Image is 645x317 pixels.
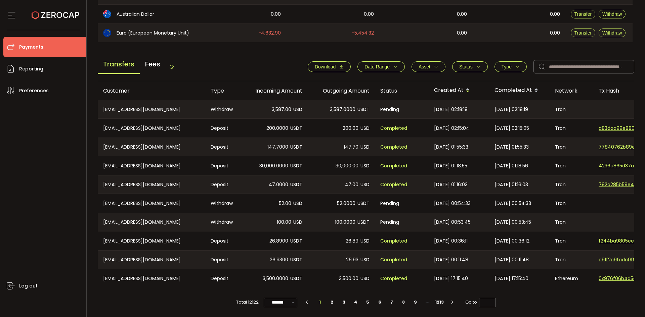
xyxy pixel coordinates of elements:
button: Transfer [571,29,596,37]
div: Tron [550,175,593,194]
span: Completed [380,143,407,151]
span: Completed [380,237,407,245]
span: USDT [357,218,370,226]
button: Type [494,61,527,72]
span: Preferences [19,86,49,96]
span: 26.8900 [269,237,288,245]
span: 147.70 [344,143,358,151]
span: 0.00 [457,29,467,37]
span: [DATE] 02:15:04 [434,124,469,132]
span: 100.00 [277,218,291,226]
div: [EMAIL_ADDRESS][DOMAIN_NAME] [98,194,205,213]
span: [DATE] 00:54:33 [434,200,471,207]
div: [EMAIL_ADDRESS][DOMAIN_NAME] [98,231,205,250]
span: [DATE] 01:16:03 [494,181,528,189]
div: Tron [550,213,593,231]
span: Transfer [574,30,592,36]
div: [EMAIL_ADDRESS][DOMAIN_NAME] [98,156,205,175]
span: [DATE] 02:18:19 [434,106,468,113]
div: Deposit [205,175,241,194]
span: USD [293,106,302,113]
li: 5 [362,298,374,307]
span: 30,000.00 [336,162,358,170]
iframe: Chat Widget [611,285,645,317]
div: Withdraw [205,213,241,231]
span: [DATE] 02:18:19 [494,106,528,113]
span: [DATE] 01:55:33 [494,143,529,151]
span: [DATE] 01:18:55 [434,162,467,170]
span: [DATE] 02:15:05 [494,124,529,132]
button: Download [308,61,351,72]
div: Deposit [205,251,241,269]
div: Deposit [205,231,241,250]
span: USD [360,124,370,132]
span: [DATE] 00:36:12 [494,237,529,245]
span: -4,632.90 [258,29,281,37]
div: Deposit [205,138,241,156]
span: [DATE] 01:18:56 [494,162,528,170]
span: Pending [380,200,399,207]
span: Transfers [98,55,140,74]
span: USDT [290,237,302,245]
li: 6 [374,298,386,307]
span: 200.00 [343,124,358,132]
div: Type [205,87,241,95]
span: 0.00 [271,10,281,18]
div: [EMAIL_ADDRESS][DOMAIN_NAME] [98,213,205,231]
div: [EMAIL_ADDRESS][DOMAIN_NAME] [98,251,205,269]
span: 147.7000 [267,143,288,151]
div: Created At [429,85,489,96]
span: 30,000.0000 [259,162,288,170]
div: [EMAIL_ADDRESS][DOMAIN_NAME] [98,100,205,118]
span: USD [360,162,370,170]
span: Date Range [364,64,390,69]
div: Ethereum [550,269,593,288]
span: [DATE] 17:15:40 [434,275,468,282]
span: 26.93 [346,256,358,264]
div: Tron [550,100,593,118]
span: USDT [290,275,302,282]
span: [DATE] 00:54:33 [494,200,531,207]
span: USD [360,181,370,189]
span: Withdraw [602,11,622,17]
span: Payments [19,42,43,52]
li: 3 [338,298,350,307]
button: Date Range [357,61,405,72]
span: Status [459,64,473,69]
img: eur_portfolio.svg [103,29,111,37]
div: Deposit [205,119,241,138]
span: 100.0000 [335,218,355,226]
span: Log out [19,281,38,291]
span: 0.00 [550,10,560,18]
span: 0.00 [457,10,467,18]
div: [EMAIL_ADDRESS][DOMAIN_NAME] [98,269,205,288]
div: [EMAIL_ADDRESS][DOMAIN_NAME] [98,175,205,194]
span: Fees [140,55,166,73]
span: Completed [380,275,407,282]
div: Deposit [205,269,241,288]
span: USDT [290,143,302,151]
span: [DATE] 01:16:03 [434,181,468,189]
span: Completed [380,124,407,132]
li: 8 [398,298,410,307]
span: [DATE] 00:11:48 [494,256,529,264]
span: Reporting [19,64,43,74]
span: Asset [419,64,430,69]
span: 47.00 [345,181,358,189]
li: 2 [326,298,338,307]
span: Completed [380,256,407,264]
div: Outgoing Amount [308,87,375,95]
span: USDT [357,106,370,113]
img: aud_portfolio.svg [103,10,111,18]
span: 26.89 [346,237,358,245]
span: Total 12122 [236,298,259,307]
span: USDT [290,162,302,170]
span: 3,500.0000 [263,275,288,282]
li: 9 [410,298,422,307]
div: Tron [550,119,593,138]
div: [EMAIL_ADDRESS][DOMAIN_NAME] [98,119,205,138]
button: Asset [412,61,445,72]
span: USD [360,143,370,151]
span: 26.9300 [270,256,288,264]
